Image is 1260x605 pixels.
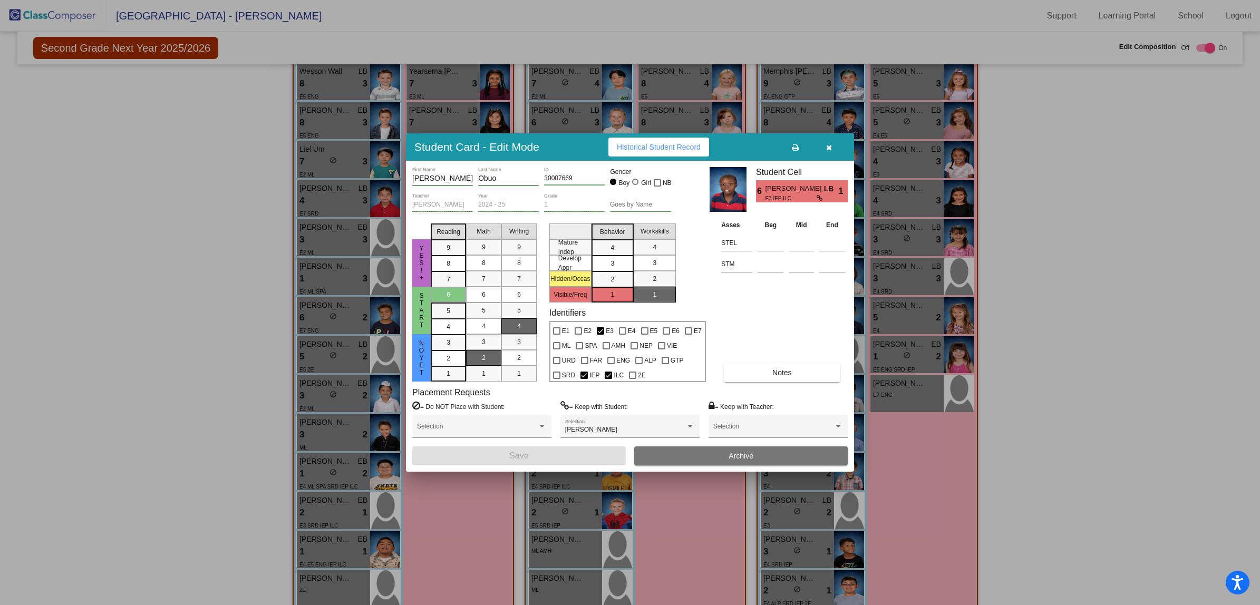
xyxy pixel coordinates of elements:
span: LB [824,183,839,194]
span: E6 [672,325,680,337]
span: E1 [562,325,570,337]
span: ENG [616,354,630,367]
span: NB [663,177,672,189]
input: assessment [721,256,752,272]
button: Archive [634,446,848,465]
span: SRD [562,369,575,382]
span: Save [509,451,528,460]
span: 3 [482,337,486,347]
input: grade [544,201,605,209]
button: Notes [724,363,840,382]
label: Placement Requests [412,387,490,397]
span: 1 [653,290,656,299]
span: yes!+ [417,245,427,281]
span: 5 [517,306,521,315]
label: = Do NOT Place with Student: [412,401,505,412]
span: 2 [610,275,614,284]
span: Math [477,227,491,236]
span: 3 [610,259,614,268]
span: 8 [482,258,486,268]
input: assessment [721,235,752,251]
label: Identifiers [549,308,586,318]
span: Notes [772,368,792,377]
span: 5 [447,306,450,316]
span: 3 [653,258,656,268]
span: 6 [447,290,450,299]
span: Historical Student Record [617,143,701,151]
th: Mid [786,219,817,231]
span: [PERSON_NAME] [765,183,823,194]
input: year [478,201,539,209]
span: NEP [639,339,653,352]
span: 6 [517,290,521,299]
span: E7 [694,325,702,337]
span: E3 IEP ILC [765,194,816,202]
span: Writing [509,227,529,236]
span: 1 [517,369,521,378]
span: E5 [650,325,658,337]
span: 4 [447,322,450,331]
span: SPA [585,339,597,352]
span: Reading [437,227,460,237]
span: 2 [517,353,521,363]
span: 9 [482,242,486,252]
span: 2 [482,353,486,363]
span: 8 [517,258,521,268]
span: Workskills [641,227,669,236]
span: [PERSON_NAME] [565,426,617,433]
span: 6 [756,185,765,198]
span: 3 [447,338,450,347]
div: Girl [641,178,651,188]
span: IEP [589,369,599,382]
span: 3 [517,337,521,347]
span: URD [562,354,576,367]
input: Enter ID [544,175,605,182]
span: VIE [667,339,677,352]
span: noYET [417,339,427,376]
h3: Student Card - Edit Mode [414,140,539,153]
span: Archive [729,452,753,460]
span: 6 [482,290,486,299]
button: Historical Student Record [608,138,709,157]
span: ILC [614,369,624,382]
span: 1 [482,369,486,378]
label: = Keep with Student: [560,401,628,412]
span: 7 [517,274,521,284]
th: Asses [719,219,755,231]
span: E4 [628,325,636,337]
span: 4 [517,321,521,331]
span: 4 [653,242,656,252]
span: 4 [482,321,486,331]
span: E3 [606,325,614,337]
span: E2 [584,325,592,337]
span: 1 [447,369,450,378]
th: Beg [755,219,786,231]
input: teacher [412,201,473,209]
span: 5 [482,306,486,315]
input: goes by name [610,201,671,209]
span: 8 [447,259,450,268]
mat-label: Gender [610,167,671,177]
div: Boy [618,178,630,188]
button: Save [412,446,626,465]
span: ALP [644,354,656,367]
span: GTP [671,354,684,367]
span: 7 [447,275,450,284]
span: FAR [590,354,602,367]
span: 9 [517,242,521,252]
span: 2 [653,274,656,284]
span: 2 [447,354,450,363]
span: AMH [612,339,626,352]
span: 7 [482,274,486,284]
span: 1 [610,290,614,299]
span: 9 [447,243,450,252]
span: ML [562,339,571,352]
span: 1 [839,185,848,198]
label: = Keep with Teacher: [709,401,774,412]
span: Start [417,292,427,329]
span: 4 [610,243,614,252]
th: End [817,219,848,231]
span: Behavior [600,227,625,237]
h3: Student Cell [756,167,848,177]
span: 2E [638,369,646,382]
